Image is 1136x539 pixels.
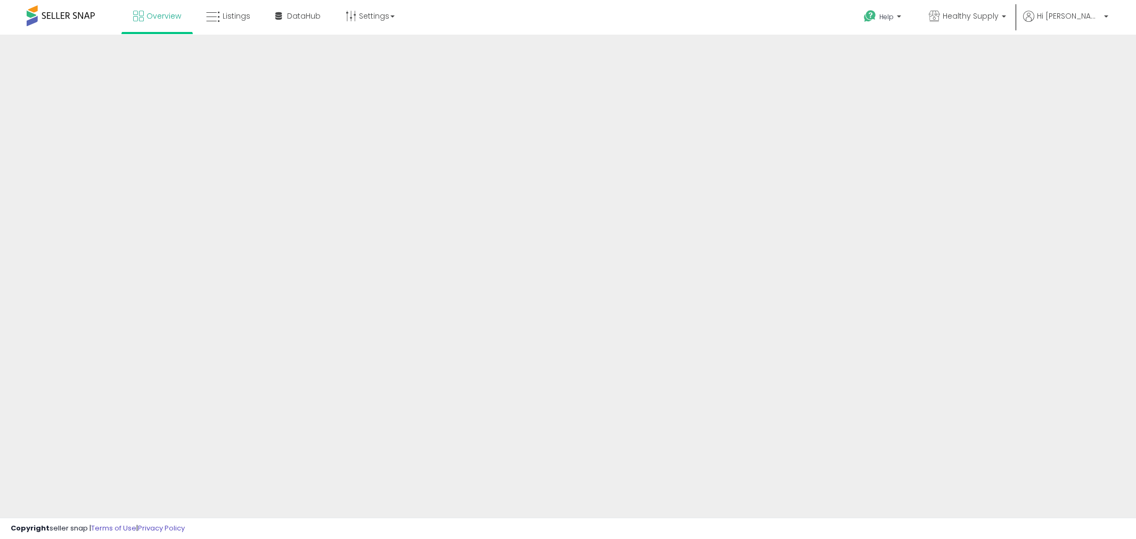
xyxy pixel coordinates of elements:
[1023,11,1108,35] a: Hi [PERSON_NAME]
[943,11,999,21] span: Healthy Supply
[146,11,181,21] span: Overview
[1037,11,1101,21] span: Hi [PERSON_NAME]
[879,12,894,21] span: Help
[223,11,250,21] span: Listings
[863,10,877,23] i: Get Help
[855,2,912,35] a: Help
[287,11,321,21] span: DataHub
